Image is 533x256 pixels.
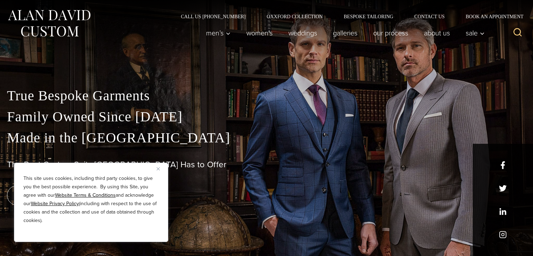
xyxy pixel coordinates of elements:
[206,29,231,36] span: Men’s
[7,160,526,170] h1: The Best Custom Suits [GEOGRAPHIC_DATA] Has to Offer
[325,26,365,40] a: Galleries
[157,164,165,173] button: Close
[466,29,485,36] span: Sale
[239,26,281,40] a: Women’s
[23,174,159,225] p: This site uses cookies, including third party cookies, to give you the best possible experience. ...
[404,14,455,19] a: Contact Us
[157,167,160,170] img: Close
[7,85,526,148] p: True Bespoke Garments Family Owned Since [DATE] Made in the [GEOGRAPHIC_DATA]
[416,26,458,40] a: About Us
[31,200,79,207] a: Website Privacy Policy
[256,14,333,19] a: Oxxford Collection
[7,186,105,205] a: book an appointment
[198,26,488,40] nav: Primary Navigation
[55,191,116,199] a: Website Terms & Conditions
[7,8,91,39] img: Alan David Custom
[455,14,526,19] a: Book an Appointment
[281,26,325,40] a: weddings
[365,26,416,40] a: Our Process
[170,14,526,19] nav: Secondary Navigation
[170,14,256,19] a: Call Us [PHONE_NUMBER]
[509,25,526,41] button: View Search Form
[333,14,404,19] a: Bespoke Tailoring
